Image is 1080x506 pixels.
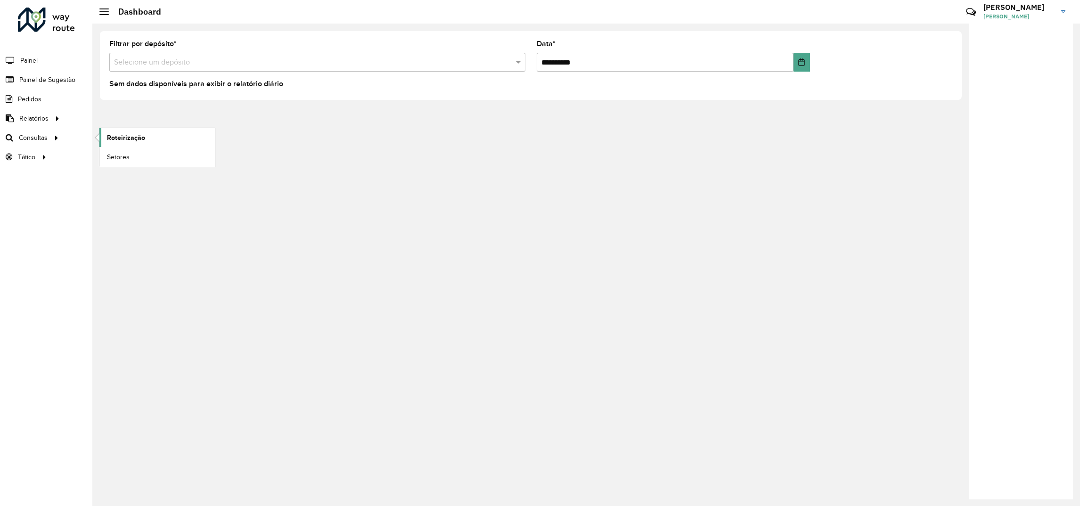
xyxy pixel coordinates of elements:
[109,7,161,17] h2: Dashboard
[107,152,130,162] span: Setores
[99,147,215,166] a: Setores
[20,56,38,65] span: Painel
[109,78,283,90] label: Sem dados disponíveis para exibir o relatório diário
[19,114,49,123] span: Relatórios
[18,94,41,104] span: Pedidos
[18,152,35,162] span: Tático
[983,12,1054,21] span: [PERSON_NAME]
[983,3,1054,12] h3: [PERSON_NAME]
[19,75,75,85] span: Painel de Sugestão
[109,38,177,49] label: Filtrar por depósito
[19,133,48,143] span: Consultas
[961,2,981,22] a: Contato Rápido
[794,53,810,72] button: Choose Date
[537,38,556,49] label: Data
[107,133,145,143] span: Roteirização
[99,128,215,147] a: Roteirização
